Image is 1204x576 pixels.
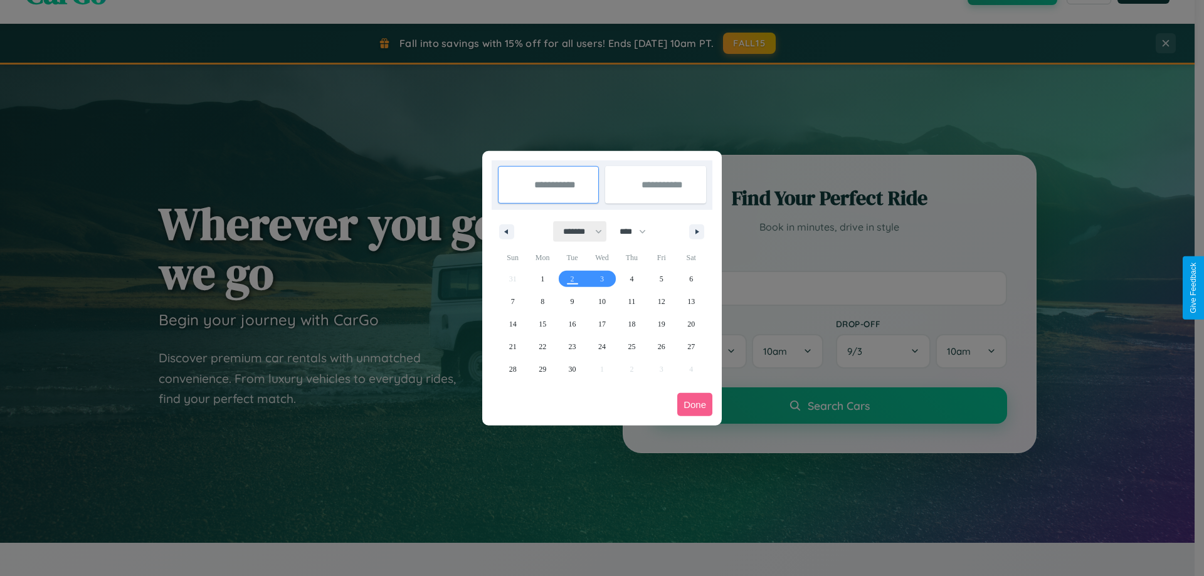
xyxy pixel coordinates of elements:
button: 12 [647,290,676,313]
span: Thu [617,248,647,268]
span: Fri [647,248,676,268]
span: 21 [509,335,517,358]
span: 9 [571,290,574,313]
span: Sat [677,248,706,268]
div: Give Feedback [1189,263,1198,313]
button: 13 [677,290,706,313]
button: 24 [587,335,616,358]
button: 30 [557,358,587,380]
button: 29 [527,358,557,380]
button: 22 [527,335,557,358]
span: 22 [539,335,546,358]
span: 18 [628,313,635,335]
span: 20 [687,313,695,335]
span: Wed [587,248,616,268]
button: Done [677,393,712,416]
span: 3 [600,268,604,290]
button: 17 [587,313,616,335]
span: 2 [571,268,574,290]
button: 6 [677,268,706,290]
span: 28 [509,358,517,380]
span: Tue [557,248,587,268]
span: 6 [689,268,693,290]
button: 28 [498,358,527,380]
button: 11 [617,290,647,313]
span: 27 [687,335,695,358]
span: 15 [539,313,546,335]
span: 23 [569,335,576,358]
span: 8 [541,290,544,313]
span: 17 [598,313,606,335]
span: 13 [687,290,695,313]
button: 1 [527,268,557,290]
span: 14 [509,313,517,335]
span: 25 [628,335,635,358]
button: 7 [498,290,527,313]
button: 8 [527,290,557,313]
button: 10 [587,290,616,313]
span: 19 [658,313,665,335]
button: 26 [647,335,676,358]
button: 15 [527,313,557,335]
button: 4 [617,268,647,290]
span: 12 [658,290,665,313]
button: 21 [498,335,527,358]
span: 16 [569,313,576,335]
button: 16 [557,313,587,335]
span: 5 [660,268,663,290]
button: 2 [557,268,587,290]
span: 7 [511,290,515,313]
button: 3 [587,268,616,290]
button: 27 [677,335,706,358]
span: 29 [539,358,546,380]
span: 11 [628,290,636,313]
button: 18 [617,313,647,335]
span: 1 [541,268,544,290]
span: 24 [598,335,606,358]
span: Sun [498,248,527,268]
button: 20 [677,313,706,335]
span: 26 [658,335,665,358]
button: 9 [557,290,587,313]
button: 23 [557,335,587,358]
button: 5 [647,268,676,290]
button: 14 [498,313,527,335]
span: 10 [598,290,606,313]
button: 19 [647,313,676,335]
span: 30 [569,358,576,380]
span: Mon [527,248,557,268]
button: 25 [617,335,647,358]
span: 4 [630,268,633,290]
